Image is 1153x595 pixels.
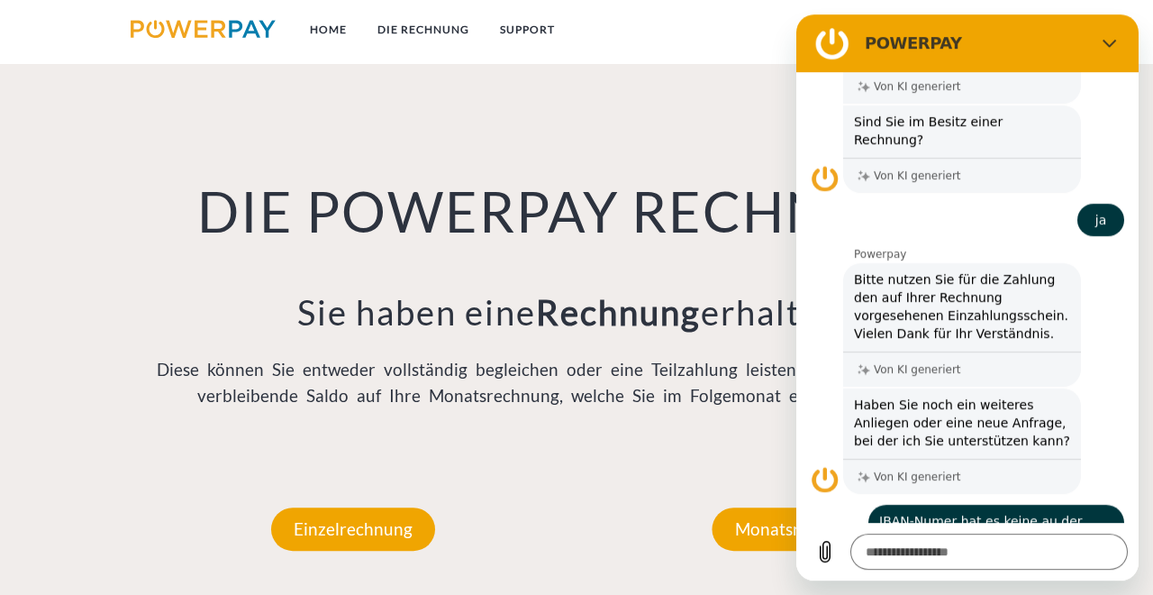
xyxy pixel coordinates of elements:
iframe: Messaging-Fenster [796,14,1139,581]
p: Monatsrechnung [713,508,888,551]
a: SUPPORT [485,14,570,46]
img: logo-powerpay.svg [131,20,276,38]
a: Home [295,14,362,46]
a: agb [930,14,985,46]
b: Rechnung [536,291,701,333]
p: Diese können Sie entweder vollständig begleichen oder eine Teilzahlung leisten, in diesem Fall wi... [130,357,1023,408]
h1: DIE POWERPAY RECHNUNG [130,178,1023,247]
h3: Sie haben eine erhalten? [130,291,1023,334]
p: Einzelrechnung [271,508,435,551]
a: DIE RECHNUNG [362,14,485,46]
